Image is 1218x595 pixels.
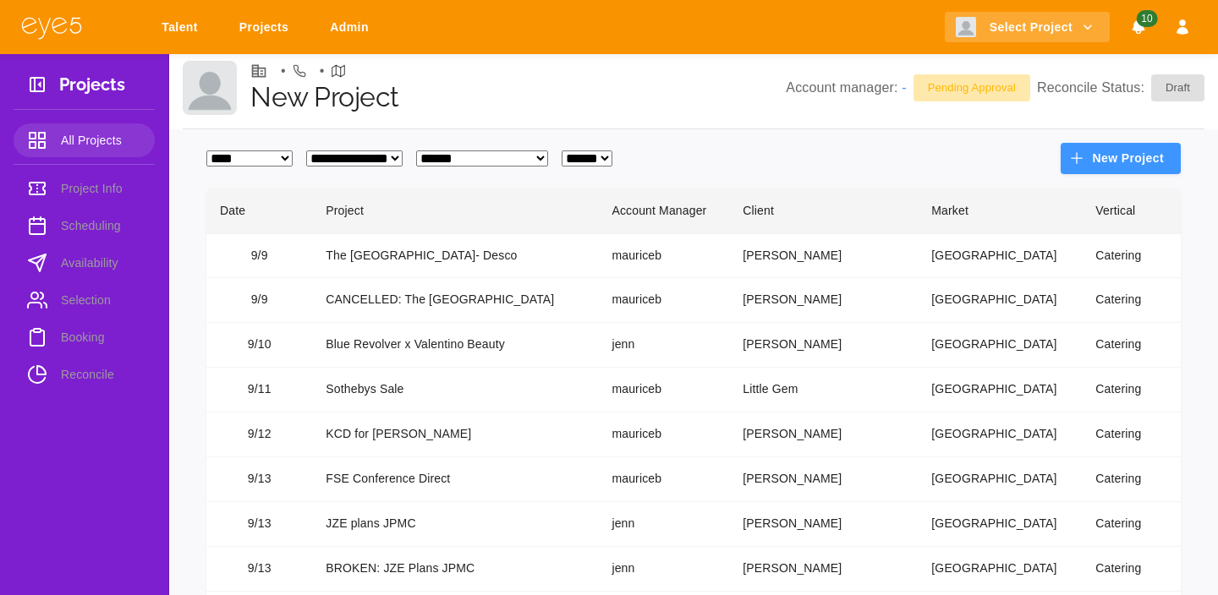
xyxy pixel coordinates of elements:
[312,412,598,457] td: KCD for [PERSON_NAME]
[902,80,906,95] a: -
[918,547,1082,592] td: [GEOGRAPHIC_DATA]
[281,61,286,81] li: •
[220,336,299,354] div: 9/10
[1082,278,1181,323] td: Catering
[1082,323,1181,368] td: Catering
[228,12,305,43] a: Projects
[729,368,918,412] td: Little Gem
[312,547,598,592] td: BROKEN: JZE Plans JPMC
[220,247,299,265] div: 9/9
[918,233,1082,278] td: [GEOGRAPHIC_DATA]
[598,188,729,234] th: Account Manager
[598,547,729,592] td: jenn
[220,515,299,533] div: 9/13
[918,457,1082,502] td: [GEOGRAPHIC_DATA]
[598,412,729,457] td: mauriceb
[918,368,1082,412] td: [GEOGRAPHIC_DATA]
[729,457,918,502] td: [PERSON_NAME]
[319,12,386,43] a: Admin
[918,502,1082,547] td: [GEOGRAPHIC_DATA]
[729,278,918,323] td: [PERSON_NAME]
[786,78,906,98] p: Account manager:
[598,323,729,368] td: jenn
[1136,10,1157,27] span: 10
[918,278,1082,323] td: [GEOGRAPHIC_DATA]
[598,502,729,547] td: jenn
[312,368,598,412] td: Sothebys Sale
[220,291,299,309] div: 9/9
[1082,502,1181,547] td: Catering
[312,188,598,234] th: Project
[1123,12,1154,43] button: Notifications
[183,61,237,115] img: Client logo
[1061,143,1181,174] button: New Project
[918,79,1026,96] span: Pending Approval
[1082,233,1181,278] td: Catering
[729,502,918,547] td: [PERSON_NAME]
[61,130,141,150] span: All Projects
[598,278,729,323] td: mauriceb
[1082,547,1181,592] td: Catering
[918,412,1082,457] td: [GEOGRAPHIC_DATA]
[220,470,299,489] div: 9/13
[1082,368,1181,412] td: Catering
[598,233,729,278] td: mauriceb
[312,278,598,323] td: CANCELLED: The [GEOGRAPHIC_DATA]
[220,380,299,399] div: 9/11
[918,323,1082,368] td: [GEOGRAPHIC_DATA]
[320,61,325,81] li: •
[312,457,598,502] td: FSE Conference Direct
[598,368,729,412] td: mauriceb
[1082,188,1181,234] th: Vertical
[729,412,918,457] td: [PERSON_NAME]
[250,81,786,113] h1: New Project
[220,560,299,578] div: 9/13
[729,547,918,592] td: [PERSON_NAME]
[20,15,83,40] img: eye5
[312,323,598,368] td: Blue Revolver x Valentino Beauty
[945,12,1110,43] button: Select Project
[1082,457,1181,502] td: Catering
[729,188,918,234] th: Client
[59,74,125,101] h3: Projects
[220,425,299,444] div: 9/12
[729,323,918,368] td: [PERSON_NAME]
[1082,412,1181,457] td: Catering
[598,457,729,502] td: mauriceb
[14,123,155,157] a: All Projects
[206,188,312,234] th: Date
[1155,79,1200,96] span: Draft
[956,17,976,37] img: Client logo
[1037,74,1204,101] p: Reconcile Status:
[151,12,215,43] a: Talent
[312,233,598,278] td: The [GEOGRAPHIC_DATA]- Desco
[918,188,1082,234] th: Market
[312,502,598,547] td: JZE plans JPMC
[729,233,918,278] td: [PERSON_NAME]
